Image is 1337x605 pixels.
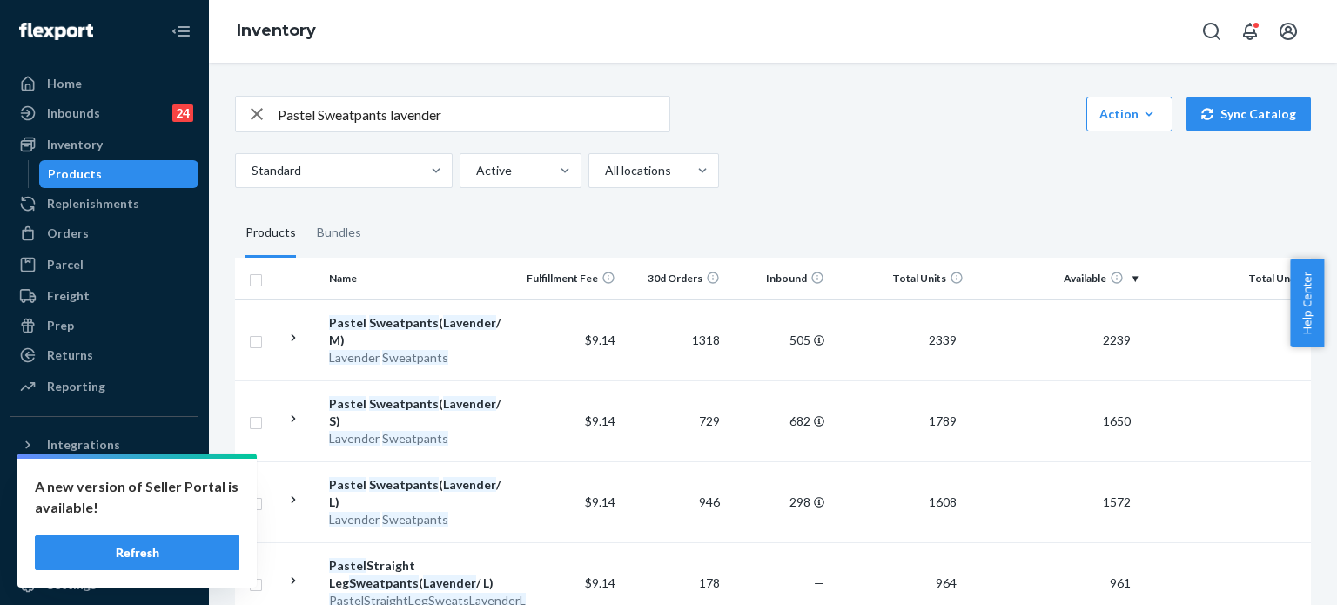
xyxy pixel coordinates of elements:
em: Pastel [329,315,366,330]
td: 298 [727,461,831,542]
div: Products [48,165,102,183]
button: Integrations [10,431,198,459]
div: Inventory [47,136,103,153]
th: Inbound [727,258,831,299]
p: A new version of Seller Portal is available! [35,476,239,518]
div: Straight Leg ( / L) [329,557,511,592]
em: Lavender [329,350,380,365]
button: Open Search Box [1194,14,1229,49]
a: Inventory [10,131,198,158]
span: 1572 [1096,494,1138,509]
a: Home [10,70,198,97]
em: Sweatpants [369,396,439,411]
input: Search inventory by name or sku [278,97,669,131]
button: Open notifications [1233,14,1267,49]
td: 729 [622,380,727,461]
a: Add Integration [10,466,198,487]
span: 2239 [1096,333,1138,347]
a: Inbounds24 [10,99,198,127]
div: Orders [47,225,89,242]
a: Freight [10,282,198,310]
button: Help Center [1290,259,1324,347]
em: Pastel [329,396,366,411]
button: Close Navigation [164,14,198,49]
span: 1789 [922,413,964,428]
span: — [814,575,824,590]
span: 1650 [1096,413,1138,428]
div: Bundles [317,209,361,258]
em: Sweatpants [382,512,448,527]
a: Prep [10,312,198,339]
td: 1318 [622,299,727,380]
img: Flexport logo [19,23,93,40]
button: Action [1086,97,1172,131]
td: 505 [727,299,831,380]
button: Fast Tags [10,508,198,536]
span: 2339 [922,333,964,347]
div: ( / L) [329,476,511,511]
em: Lavender [443,477,496,492]
div: Parcel [47,256,84,273]
em: Lavender [329,431,380,446]
div: ( / S) [329,395,511,430]
em: Lavender [329,512,380,527]
input: Active [474,162,476,179]
span: $9.14 [585,575,615,590]
div: Replenishments [47,195,139,212]
em: Sweatpants [382,350,448,365]
span: $9.14 [585,333,615,347]
button: Sync Catalog [1186,97,1311,131]
input: All locations [603,162,605,179]
div: Action [1099,105,1159,123]
a: Settings [10,571,198,599]
em: Lavender [443,396,496,411]
a: Products [39,160,199,188]
em: Pastel [329,477,366,492]
span: 964 [929,575,964,590]
a: Inventory [237,21,316,40]
div: Products [245,209,296,258]
th: Fulfillment Fee [518,258,622,299]
em: Sweatpants [382,431,448,446]
em: Lavender [443,315,496,330]
div: Inbounds [47,104,100,122]
a: Replenishments [10,190,198,218]
span: $9.14 [585,413,615,428]
div: Returns [47,346,93,364]
div: Integrations [47,436,120,454]
span: $9.14 [585,494,615,509]
div: Prep [47,317,74,334]
th: 30d Orders [622,258,727,299]
em: Lavender [423,575,476,590]
button: Open account menu [1271,14,1306,49]
a: Parcel [10,251,198,279]
th: Available [971,258,1145,299]
button: Refresh [35,535,239,570]
th: Name [322,258,518,299]
a: Orders [10,219,198,247]
input: Standard [250,162,252,179]
em: Sweatpants [349,575,419,590]
em: Sweatpants [369,315,439,330]
ol: breadcrumbs [223,6,330,57]
a: Add Fast Tag [10,543,198,564]
div: 24 [172,104,193,122]
div: ( / M) [329,314,511,349]
em: Pastel [329,558,366,573]
th: Total Units [831,258,971,299]
td: 682 [727,380,831,461]
span: 1608 [922,494,964,509]
em: Sweatpants [369,477,439,492]
div: Home [47,75,82,92]
td: 946 [622,461,727,542]
div: Reporting [47,378,105,395]
span: 961 [1103,575,1138,590]
a: Returns [10,341,198,369]
a: Reporting [10,373,198,400]
div: Freight [47,287,90,305]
